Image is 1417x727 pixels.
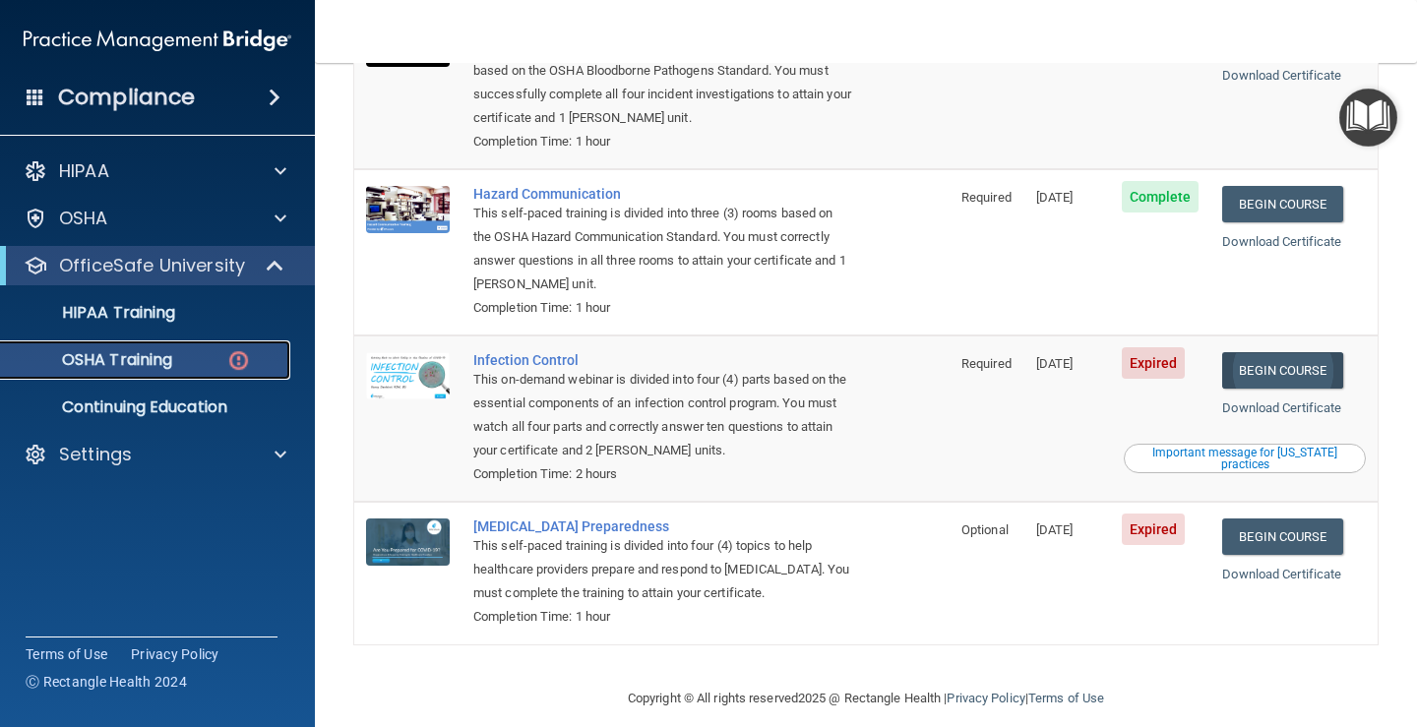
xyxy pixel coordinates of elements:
span: [DATE] [1036,356,1074,371]
div: Completion Time: 2 hours [473,462,851,486]
span: Optional [961,522,1009,537]
a: Download Certificate [1222,68,1341,83]
a: Download Certificate [1222,567,1341,581]
span: Expired [1122,347,1186,379]
span: Ⓒ Rectangle Health 2024 [26,672,187,692]
a: Begin Course [1222,352,1342,389]
span: Expired [1122,514,1186,545]
div: This self-paced training is divided into four (4) topics to help healthcare providers prepare and... [473,534,851,605]
p: OSHA [59,207,108,230]
button: Open Resource Center [1339,89,1397,147]
span: Complete [1122,181,1200,212]
a: Infection Control [473,352,851,368]
a: OfficeSafe University [24,254,285,277]
p: Settings [59,443,132,466]
span: [DATE] [1036,522,1074,537]
a: HIPAA [24,159,286,183]
a: Privacy Policy [131,644,219,664]
img: PMB logo [24,21,291,60]
div: Completion Time: 1 hour [473,605,851,629]
h4: Compliance [58,84,195,111]
div: Completion Time: 1 hour [473,296,851,320]
div: This self-paced training is divided into four (4) exposure incidents based on the OSHA Bloodborne... [473,35,851,130]
p: Continuing Education [13,397,281,417]
span: Required [961,190,1012,205]
iframe: Drift Widget Chat Controller [1319,592,1393,667]
a: Settings [24,443,286,466]
p: OSHA Training [13,350,172,370]
img: danger-circle.6113f641.png [226,348,251,373]
a: OSHA [24,207,286,230]
a: Hazard Communication [473,186,851,202]
a: Download Certificate [1222,234,1341,249]
div: This self-paced training is divided into three (3) rooms based on the OSHA Hazard Communication S... [473,202,851,296]
p: HIPAA [59,159,109,183]
button: Read this if you are a dental practitioner in the state of CA [1124,444,1366,473]
a: [MEDICAL_DATA] Preparedness [473,518,851,534]
a: Download Certificate [1222,400,1341,415]
a: Begin Course [1222,186,1342,222]
a: Terms of Use [26,644,107,664]
a: Terms of Use [1028,691,1104,705]
div: Important message for [US_STATE] practices [1127,447,1363,470]
a: Privacy Policy [947,691,1024,705]
span: Required [961,356,1012,371]
span: [DATE] [1036,190,1074,205]
p: HIPAA Training [13,303,175,323]
div: Completion Time: 1 hour [473,130,851,153]
p: OfficeSafe University [59,254,245,277]
a: Begin Course [1222,518,1342,555]
div: This on-demand webinar is divided into four (4) parts based on the essential components of an inf... [473,368,851,462]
